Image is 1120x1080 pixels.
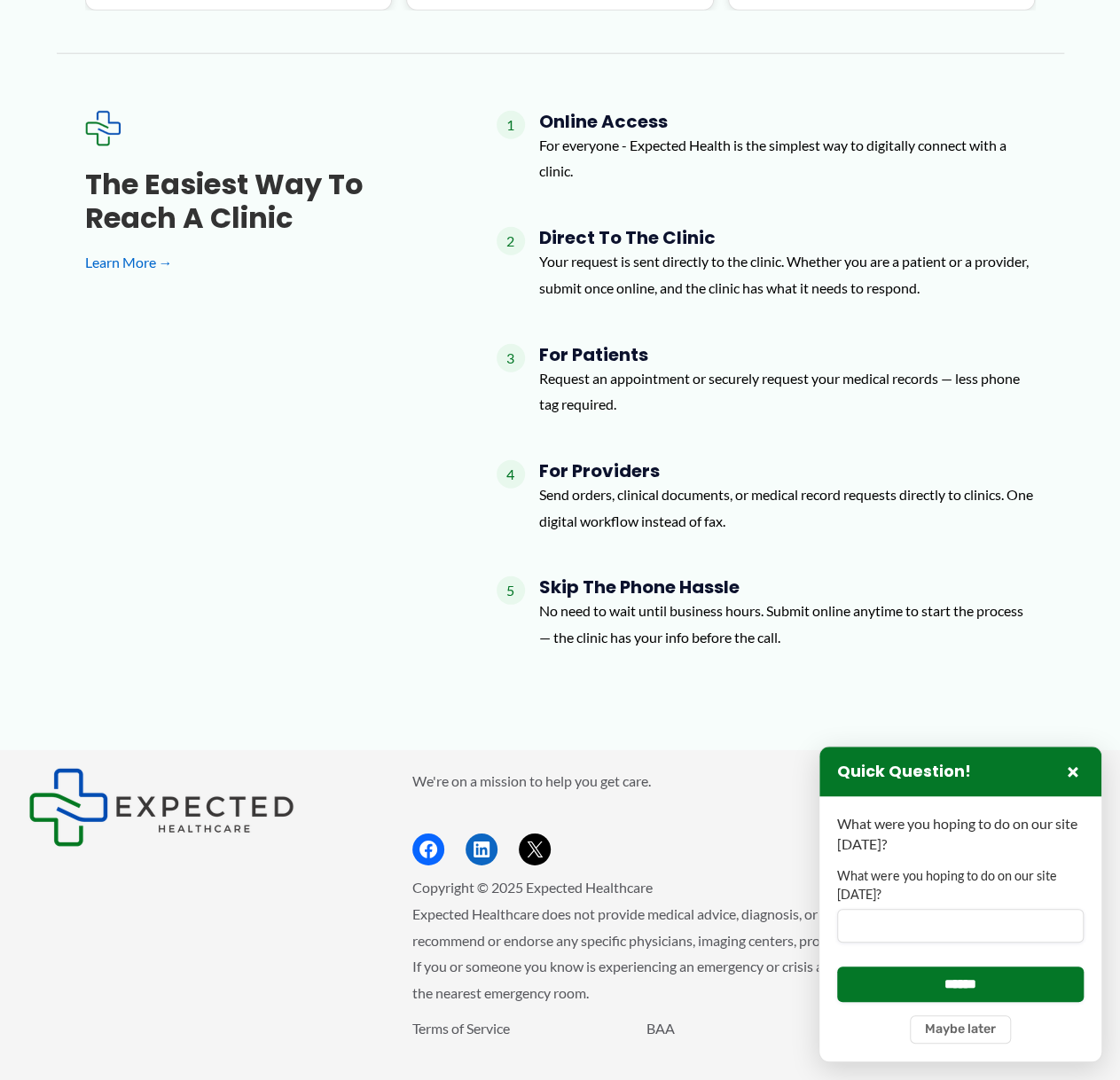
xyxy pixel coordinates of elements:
label: What were you hoping to do on our site [DATE]? [837,867,1084,904]
aside: Footer Widget 1 [28,768,368,847]
span: 4 [497,460,525,489]
span: 5 [497,576,525,605]
img: Expected Healthcare Logo - side, dark font, small [28,768,294,847]
a: BAA [646,1020,674,1037]
h3: Quick Question! [837,762,971,782]
span: 3 [497,344,525,372]
aside: Footer Widget 2 [412,768,1093,866]
button: Close [1062,761,1084,782]
a: Learn More → [85,249,440,276]
a: Terms of Service [412,1020,510,1037]
button: Maybe later [910,1015,1011,1044]
p: Your request is sent directly to the clinic. Whether you are a patient or a provider, submit once... [539,248,1036,301]
span: Copyright © 2025 Expected Healthcare [412,879,653,896]
p: We're on a mission to help you get care. [412,768,1093,794]
span: 1 [497,111,525,139]
h4: Direct to the Clinic [539,227,1036,248]
span: 2 [497,227,525,255]
h4: For Patients [539,344,1036,365]
p: No need to wait until business hours. Submit online anytime to start the process — the clinic has... [539,598,1036,650]
p: Send orders, clinical documents, or medical record requests directly to clinics. One digital work... [539,481,1036,534]
p: Request an appointment or securely request your medical records — less phone tag required. [539,365,1036,418]
span: Expected Healthcare does not provide medical advice, diagnosis, or treatment. Expected Healthcare... [412,905,1088,1001]
img: Expected Healthcare Logo [85,111,121,146]
h3: The Easiest Way to Reach a Clinic [85,168,440,236]
p: For everyone - Expected Health is the simplest way to digitally connect with a clinic. [539,132,1036,184]
p: What were you hoping to do on our site [DATE]? [837,814,1084,854]
h4: Online Access [539,111,1036,132]
h4: Skip the Phone Hassle [539,576,1036,598]
h4: For Providers [539,460,1036,481]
